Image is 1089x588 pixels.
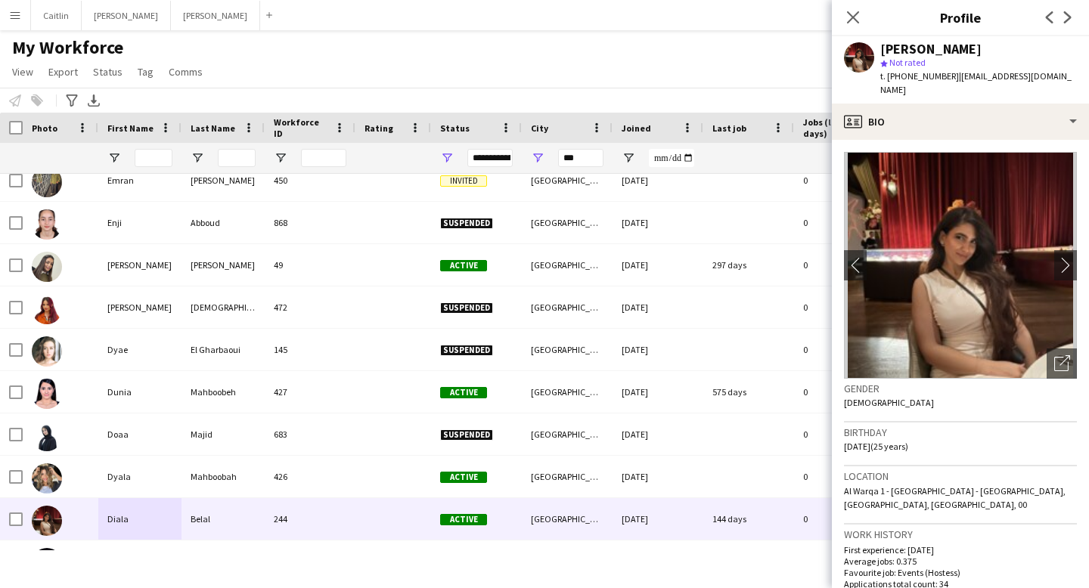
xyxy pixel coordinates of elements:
[98,159,181,201] div: Emran
[98,329,181,370] div: Dyae
[844,567,1077,578] p: Favourite job: Events (Hostess)
[844,544,1077,556] p: First experience: [DATE]
[12,36,123,59] span: My Workforce
[440,151,454,165] button: Open Filter Menu
[613,413,703,455] div: [DATE]
[844,528,1077,541] h3: Work history
[32,122,57,134] span: Photo
[794,159,892,201] div: 0
[440,260,487,271] span: Active
[98,202,181,243] div: Enji
[622,122,651,134] span: Joined
[98,244,181,286] div: [PERSON_NAME]
[794,456,892,497] div: 0
[32,294,62,324] img: Dynan Rabbat
[265,202,355,243] div: 868
[274,116,328,139] span: Workforce ID
[613,371,703,413] div: [DATE]
[32,421,62,451] img: Doaa Majid
[703,371,794,413] div: 575 days
[98,286,181,328] div: [PERSON_NAME]
[794,202,892,243] div: 0
[265,244,355,286] div: 49
[93,65,123,79] span: Status
[522,329,613,370] div: [GEOGRAPHIC_DATA]
[522,286,613,328] div: [GEOGRAPHIC_DATA]
[522,159,613,201] div: [GEOGRAPHIC_DATA] and [GEOGRAPHIC_DATA]
[181,371,265,413] div: Mahboobeh
[880,70,1072,95] span: | [EMAIL_ADDRESS][DOMAIN_NAME]
[531,151,544,165] button: Open Filter Menu
[98,456,181,497] div: Dyala
[265,159,355,201] div: 450
[32,167,62,197] img: Emran Ahmad
[880,70,959,82] span: t. [PHONE_NUMBER]
[794,498,892,540] div: 0
[613,540,703,582] div: [DATE]
[63,91,81,110] app-action-btn: Advanced filters
[522,540,613,582] div: [GEOGRAPHIC_DATA]
[703,244,794,286] div: 297 days
[87,62,129,82] a: Status
[98,540,181,582] div: [PERSON_NAME]
[98,498,181,540] div: Diala
[844,441,908,452] span: [DATE] (25 years)
[48,65,78,79] span: Export
[531,122,548,134] span: City
[613,456,703,497] div: [DATE]
[32,463,62,494] img: Dyala Mahboobah
[32,548,62,578] img: Dina Aljallad
[613,159,703,201] div: [DATE]
[32,209,62,240] img: Enji Abboud
[522,371,613,413] div: [GEOGRAPHIC_DATA]
[82,1,171,30] button: [PERSON_NAME]
[712,122,746,134] span: Last job
[181,456,265,497] div: Mahboobah
[31,1,82,30] button: Caitlin
[265,413,355,455] div: 683
[844,426,1077,439] h3: Birthday
[440,345,493,356] span: Suspended
[274,151,287,165] button: Open Filter Menu
[218,149,256,167] input: Last Name Filter Input
[132,62,160,82] a: Tag
[794,244,892,286] div: 0
[844,382,1077,395] h3: Gender
[794,540,892,582] div: 0
[265,371,355,413] div: 427
[844,485,1066,510] span: Al Warqa 1 - [GEOGRAPHIC_DATA] - [GEOGRAPHIC_DATA], [GEOGRAPHIC_DATA], [GEOGRAPHIC_DATA], 00
[558,149,603,167] input: City Filter Input
[622,151,635,165] button: Open Filter Menu
[794,329,892,370] div: 0
[265,456,355,497] div: 426
[440,122,470,134] span: Status
[181,498,265,540] div: Belal
[181,329,265,370] div: El Gharbaoui
[880,42,982,56] div: [PERSON_NAME]
[265,498,355,540] div: 244
[440,429,493,441] span: Suspended
[42,62,84,82] a: Export
[522,202,613,243] div: [GEOGRAPHIC_DATA]
[803,116,865,139] span: Jobs (last 90 days)
[440,302,493,314] span: Suspended
[844,556,1077,567] p: Average jobs: 0.375
[613,202,703,243] div: [DATE]
[649,149,694,167] input: Joined Filter Input
[191,122,235,134] span: Last Name
[181,286,265,328] div: [DEMOGRAPHIC_DATA]
[440,175,487,187] span: Invited
[794,413,892,455] div: 0
[703,498,794,540] div: 144 days
[613,498,703,540] div: [DATE]
[1047,348,1077,379] div: Open photos pop-in
[32,506,62,536] img: Diala Belal
[265,286,355,328] div: 472
[138,65,154,79] span: Tag
[522,498,613,540] div: [GEOGRAPHIC_DATA]
[171,1,260,30] button: [PERSON_NAME]
[844,469,1077,483] h3: Location
[844,152,1077,379] img: Crew avatar or photo
[107,151,121,165] button: Open Filter Menu
[832,8,1089,27] h3: Profile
